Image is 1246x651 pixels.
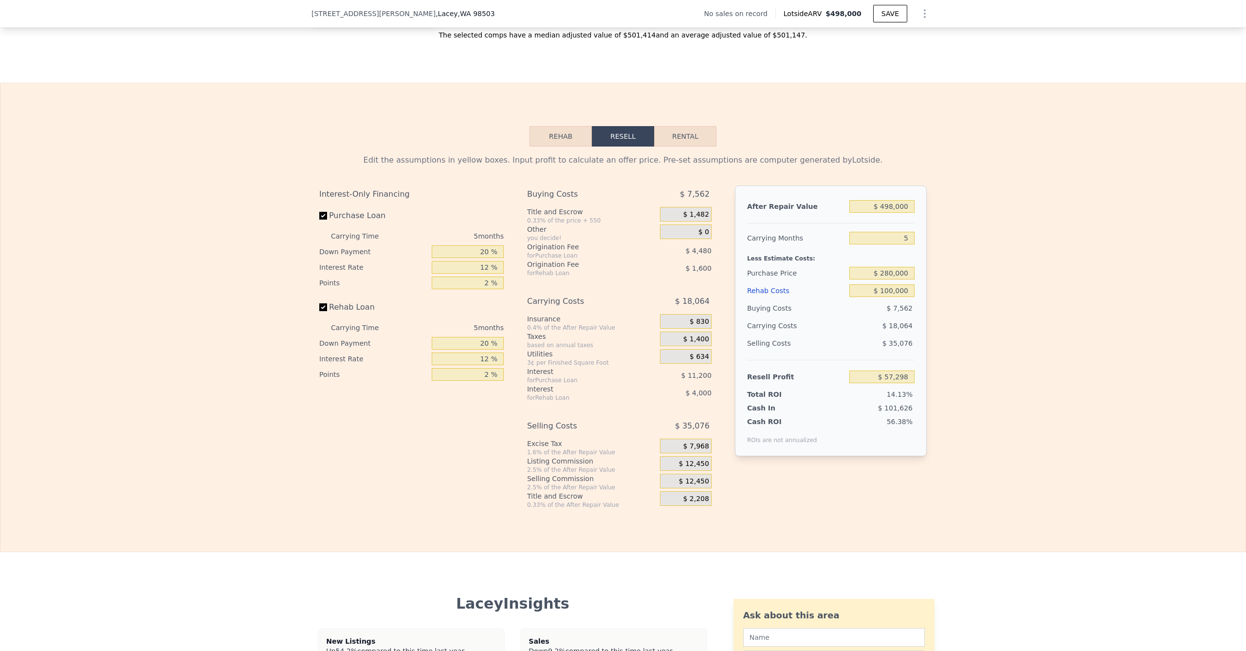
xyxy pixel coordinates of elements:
[331,320,394,335] div: Carrying Time
[527,484,656,491] div: 2.5% of the After Repair Value
[319,298,428,316] label: Rehab Loan
[527,260,636,269] div: Origination Fee
[527,234,656,242] div: you decide!
[690,317,709,326] span: $ 830
[311,9,436,19] span: [STREET_ADDRESS][PERSON_NAME]
[747,247,915,264] div: Less Estimate Costs:
[679,460,709,468] span: $ 12,450
[747,403,808,413] div: Cash In
[685,389,711,397] span: $ 4,000
[527,367,636,376] div: Interest
[680,186,710,203] span: $ 7,562
[319,335,428,351] div: Down Payment
[747,335,845,352] div: Selling Costs
[527,207,656,217] div: Title and Escrow
[527,324,656,332] div: 0.4% of the After Repair Value
[331,228,394,244] div: Carrying Time
[704,9,775,19] div: No sales on record
[527,341,656,349] div: based on annual taxes
[747,317,808,335] div: Carrying Costs
[683,495,709,503] span: $ 2,208
[784,9,825,19] span: Lotside ARV
[698,228,709,237] span: $ 0
[683,210,709,219] span: $ 1,482
[319,367,428,382] div: Points
[675,293,710,310] span: $ 18,064
[527,242,636,252] div: Origination Fee
[527,217,656,224] div: 0.33% of the price + 550
[747,282,845,299] div: Rehab Costs
[398,320,504,335] div: 5 months
[690,353,709,361] span: $ 634
[527,186,636,203] div: Buying Costs
[326,636,496,646] div: New Listings
[527,376,636,384] div: for Purchase Loan
[743,609,925,622] div: Ask about this area
[319,212,327,220] input: Purchase Loan
[319,244,428,260] div: Down Payment
[527,417,636,435] div: Selling Costs
[915,4,934,23] button: Show Options
[878,404,913,412] span: $ 101,626
[319,275,428,291] div: Points
[679,477,709,486] span: $ 12,450
[747,417,817,427] div: Cash ROI
[887,418,913,426] span: 56.38%
[527,224,656,234] div: Other
[887,304,913,312] span: $ 7,562
[311,22,934,40] div: The selected comps have a median adjusted value of $501,414 and an average adjusted value of $501...
[747,368,845,386] div: Resell Profit
[529,636,699,646] div: Sales
[319,595,706,613] div: Lacey Insights
[458,10,495,18] span: , WA 98503
[527,466,656,474] div: 2.5% of the After Repair Value
[592,126,654,147] button: Resell
[527,448,656,456] div: 1.6% of the After Repair Value
[675,417,710,435] span: $ 35,076
[398,228,504,244] div: 5 months
[743,628,925,647] input: Name
[527,501,656,509] div: 0.33% of the After Repair Value
[887,391,913,398] span: 14.13%
[527,474,656,484] div: Selling Commission
[530,126,592,147] button: Rehab
[747,427,817,444] div: ROIs are not annualized
[319,186,504,203] div: Interest-Only Financing
[527,332,656,341] div: Taxes
[882,322,913,330] span: $ 18,064
[527,384,636,394] div: Interest
[825,10,861,18] span: $498,000
[319,207,428,224] label: Purchase Loan
[527,293,636,310] div: Carrying Costs
[527,456,656,466] div: Listing Commission
[747,390,808,399] div: Total ROI
[527,439,656,448] div: Excise Tax
[436,9,495,19] span: , Lacey
[683,442,709,451] span: $ 7,968
[747,229,845,247] div: Carrying Months
[527,269,636,277] div: for Rehab Loan
[319,260,428,275] div: Interest Rate
[747,299,845,317] div: Buying Costs
[319,154,927,166] div: Edit the assumptions in yellow boxes. Input profit to calculate an offer price. Pre-set assumptio...
[685,247,711,255] span: $ 4,480
[654,126,716,147] button: Rental
[319,303,327,311] input: Rehab Loan
[527,491,656,501] div: Title and Escrow
[681,372,712,379] span: $ 11,200
[527,252,636,260] div: for Purchase Loan
[319,351,428,367] div: Interest Rate
[527,349,656,359] div: Utilities
[527,394,636,402] div: for Rehab Loan
[747,198,845,215] div: After Repair Value
[527,314,656,324] div: Insurance
[685,264,711,272] span: $ 1,600
[747,264,845,282] div: Purchase Price
[527,359,656,367] div: 3¢ per Finished Square Foot
[882,339,913,347] span: $ 35,076
[873,5,907,22] button: SAVE
[683,335,709,344] span: $ 1,400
